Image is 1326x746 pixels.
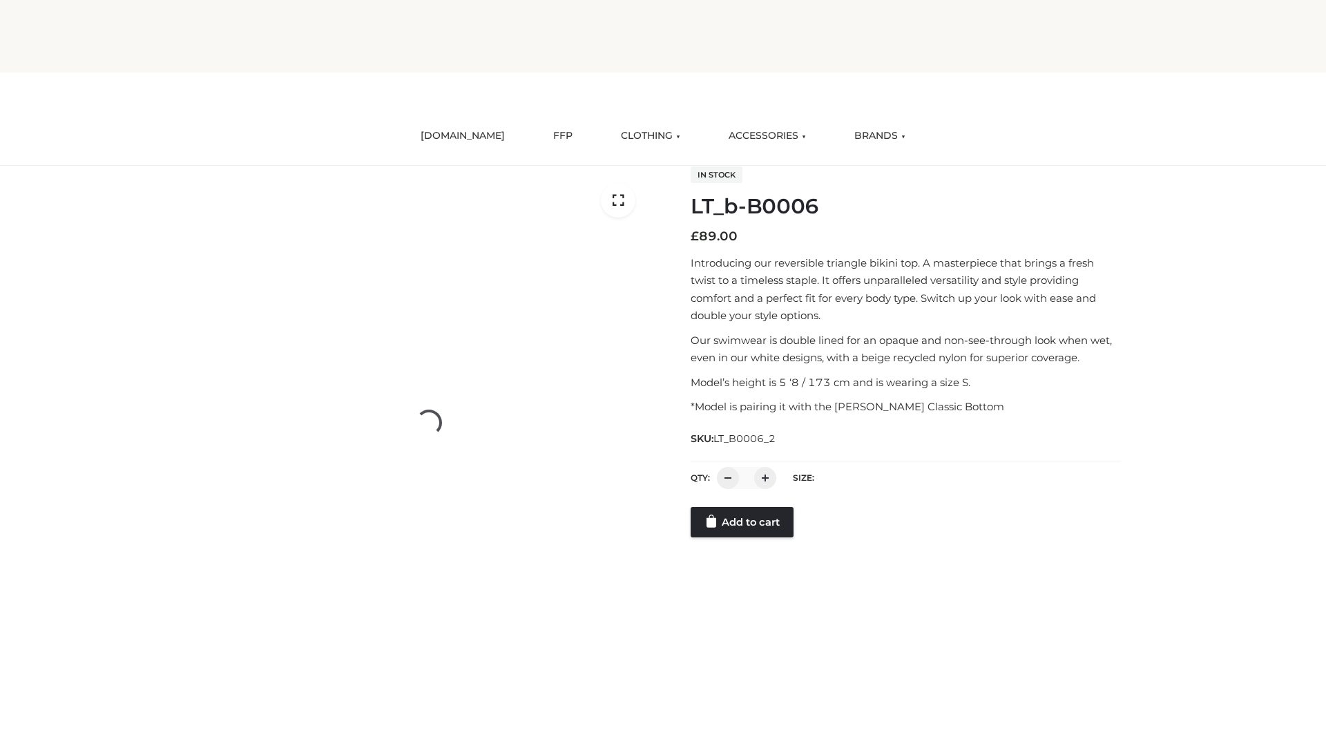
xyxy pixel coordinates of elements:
span: SKU: [691,430,777,447]
a: BRANDS [844,121,916,151]
a: FFP [543,121,583,151]
p: Model’s height is 5 ‘8 / 173 cm and is wearing a size S. [691,374,1121,392]
bdi: 89.00 [691,229,738,244]
p: Introducing our reversible triangle bikini top. A masterpiece that brings a fresh twist to a time... [691,254,1121,325]
h1: LT_b-B0006 [691,194,1121,219]
span: LT_B0006_2 [713,432,776,445]
a: [DOMAIN_NAME] [410,121,515,151]
a: CLOTHING [611,121,691,151]
label: Size: [793,472,814,483]
label: QTY: [691,472,710,483]
span: In stock [691,166,742,183]
p: Our swimwear is double lined for an opaque and non-see-through look when wet, even in our white d... [691,332,1121,367]
a: ACCESSORIES [718,121,816,151]
span: £ [691,229,699,244]
a: Add to cart [691,507,794,537]
p: *Model is pairing it with the [PERSON_NAME] Classic Bottom [691,398,1121,416]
